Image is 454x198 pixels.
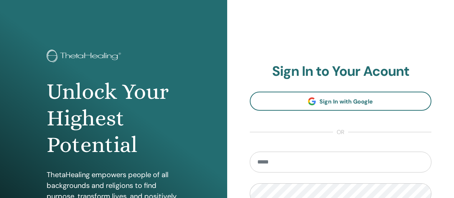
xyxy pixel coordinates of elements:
h1: Unlock Your Highest Potential [47,78,180,158]
h2: Sign In to Your Acount [250,63,432,80]
a: Sign In with Google [250,92,432,111]
span: Sign In with Google [319,98,373,105]
span: or [333,128,348,137]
